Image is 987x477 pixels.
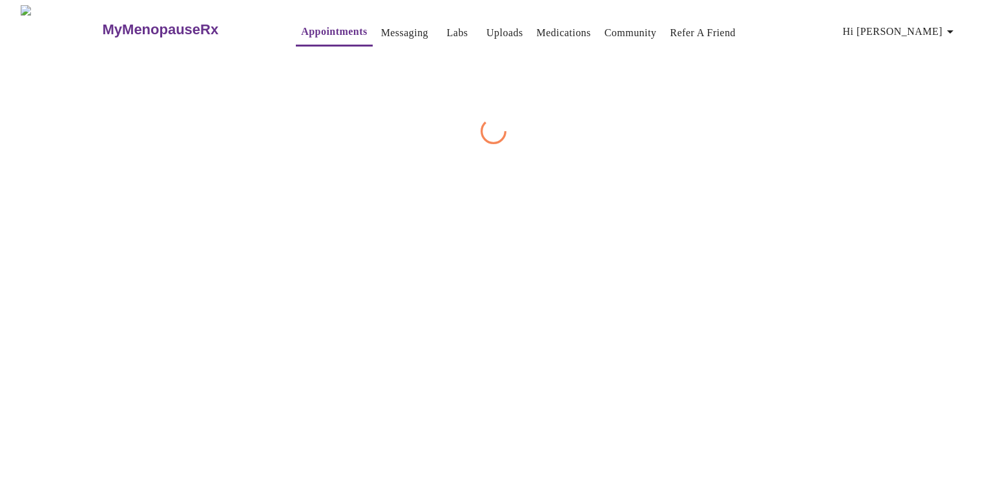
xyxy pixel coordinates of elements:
button: Appointments [296,19,372,47]
a: Uploads [486,24,523,42]
button: Labs [437,20,478,46]
h3: MyMenopauseRx [103,21,219,38]
a: Refer a Friend [670,24,736,42]
a: Appointments [301,23,367,41]
img: MyMenopauseRx Logo [21,5,101,54]
a: Labs [447,24,468,42]
button: Uploads [481,20,528,46]
button: Community [599,20,662,46]
a: MyMenopauseRx [101,7,270,52]
button: Refer a Friend [665,20,741,46]
span: Hi [PERSON_NAME] [843,23,958,41]
button: Messaging [376,20,433,46]
a: Community [605,24,657,42]
button: Hi [PERSON_NAME] [838,19,963,45]
button: Medications [532,20,596,46]
a: Messaging [381,24,428,42]
a: Medications [537,24,591,42]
